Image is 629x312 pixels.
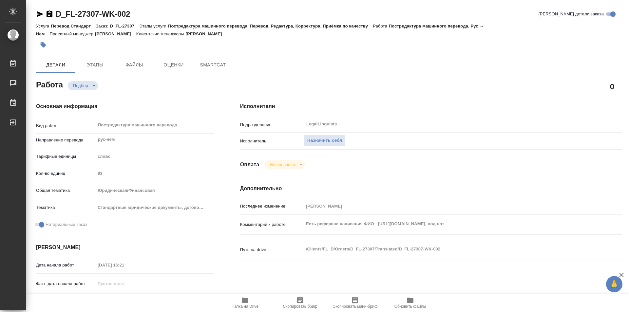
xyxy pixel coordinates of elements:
span: Детали [40,61,71,69]
input: Пустое поле [95,279,153,288]
p: Дата начала работ [36,262,95,268]
p: [PERSON_NAME] [186,31,227,36]
span: Скопировать мини-бриф [333,304,377,309]
input: Пустое поле [304,201,590,211]
p: Постредактура машинного перевода, Перевод, Редактура, Корректура, Приёмка по качеству [168,24,373,28]
h4: [PERSON_NAME] [36,244,214,251]
span: SmartCat [197,61,229,69]
button: Обновить файлы [383,294,438,312]
button: Скопировать бриф [273,294,328,312]
p: Последнее изменение [240,203,304,210]
button: Подбор [71,83,90,88]
h4: Исполнители [240,102,622,110]
div: Подбор [68,81,98,90]
p: [PERSON_NAME] [95,31,136,36]
h2: Работа [36,78,63,90]
p: Кол-во единиц [36,170,95,177]
p: Работа [373,24,389,28]
button: Не оплачена [268,162,297,167]
p: Общая тематика [36,187,95,194]
p: Вид работ [36,122,95,129]
textarea: /Clients/FL_D/Orders/D_FL-27307/Translated/D_FL-27307-WK-002 [304,244,590,255]
h2: 0 [610,81,614,92]
p: Перевод Стандарт [51,24,96,28]
p: Этапы услуги [139,24,168,28]
p: Заказ: [96,24,110,28]
span: Файлы [119,61,150,69]
p: D_FL-27307 [110,24,139,28]
button: Добавить тэг [36,38,50,52]
textarea: Есть референс написания ФИО - [URL][DOMAIN_NAME], под нот [304,218,590,229]
button: Скопировать ссылку для ЯМессенджера [36,10,44,18]
button: Назначить себя [304,135,346,146]
span: Обновить файлы [394,304,426,309]
button: Скопировать ссылку [46,10,53,18]
input: Пустое поле [95,169,214,178]
p: Комментарий к работе [240,221,304,228]
button: 🙏 [606,276,622,292]
span: Папка на Drive [232,304,258,309]
div: Стандартные юридические документы, договоры, уставы [95,202,214,213]
input: Пустое поле [95,260,153,270]
span: Оценки [158,61,189,69]
span: [PERSON_NAME] детали заказа [539,11,604,17]
span: 🙏 [609,277,620,291]
div: Подбор [264,160,305,169]
button: Папка на Drive [218,294,273,312]
button: Скопировать мини-бриф [328,294,383,312]
p: Факт. дата начала работ [36,281,95,287]
p: Проектный менеджер [49,31,95,36]
p: Исполнитель [240,138,304,144]
p: Клиентские менеджеры [136,31,186,36]
p: Подразделение [240,121,304,128]
p: Путь на drive [240,247,304,253]
span: Назначить себя [307,137,342,144]
h4: Дополнительно [240,185,622,193]
div: слово [95,151,214,162]
div: Юридическая/Финансовая [95,185,214,196]
p: Тематика [36,204,95,211]
span: Этапы [79,61,111,69]
p: Тарифные единицы [36,153,95,160]
h4: Оплата [240,161,259,169]
span: Скопировать бриф [283,304,317,309]
h4: Основная информация [36,102,214,110]
p: Направление перевода [36,137,95,143]
a: D_FL-27307-WK-002 [56,9,130,18]
p: Услуга [36,24,51,28]
span: Нотариальный заказ [46,221,87,228]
